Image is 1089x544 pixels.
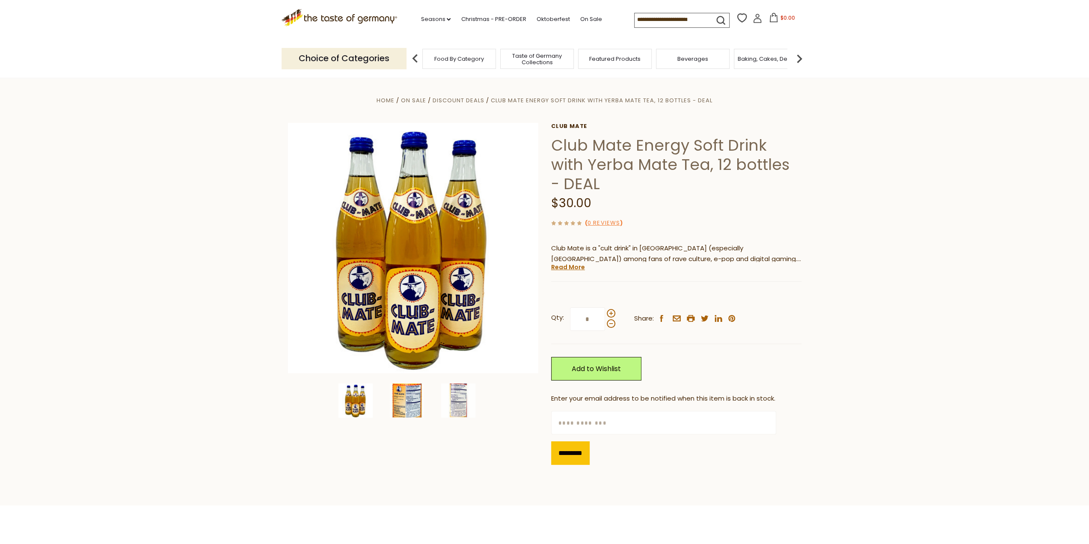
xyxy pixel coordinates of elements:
[551,243,801,265] p: Club Mate is a "cult drink" in [GEOGRAPHIC_DATA] (especially [GEOGRAPHIC_DATA]) among fans of rav...
[503,53,571,65] a: Taste of Germany Collections
[407,50,424,67] img: previous arrow
[434,56,484,62] a: Food By Category
[764,13,800,26] button: $0.00
[791,50,808,67] img: next arrow
[441,383,475,418] img: Club Mate Energy Soft Drink with Yerba Mate Tea, 12 bottles - DEAL
[461,15,526,24] a: Christmas - PRE-ORDER
[677,56,708,62] a: Beverages
[421,15,451,24] a: Seasons
[570,307,605,331] input: Qty:
[401,96,426,104] a: On Sale
[536,15,570,24] a: Oktoberfest
[738,56,804,62] a: Baking, Cakes, Desserts
[551,263,585,271] a: Read More
[491,96,712,104] a: Club Mate Energy Soft Drink with Yerba Mate Tea, 12 bottles - DEAL
[282,48,407,69] p: Choice of Categories
[580,15,602,24] a: On Sale
[433,96,484,104] a: Discount Deals
[338,383,373,418] img: Club Mate Energy Soft Drink with Yerba Mate Tea, 12 bottles - DEAL
[589,56,641,62] a: Featured Products
[551,136,801,193] h1: Club Mate Energy Soft Drink with Yerba Mate Tea, 12 bottles - DEAL
[377,96,395,104] a: Home
[390,383,424,418] img: Club Mate Energy Soft Drink with Yerba Mate Tea, 12 bottles - DEAL
[588,219,620,228] a: 0 Reviews
[634,313,654,324] span: Share:
[551,195,591,211] span: $30.00
[780,14,795,21] span: $0.00
[585,219,622,227] span: ( )
[551,393,801,404] div: Enter your email address to be notified when this item is back in stock.
[288,123,538,373] img: Club Mate Energy Soft Drink with Yerba Mate Tea, 12 bottles - DEAL
[551,312,564,323] strong: Qty:
[551,123,801,130] a: Club Mate
[551,357,641,381] a: Add to Wishlist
